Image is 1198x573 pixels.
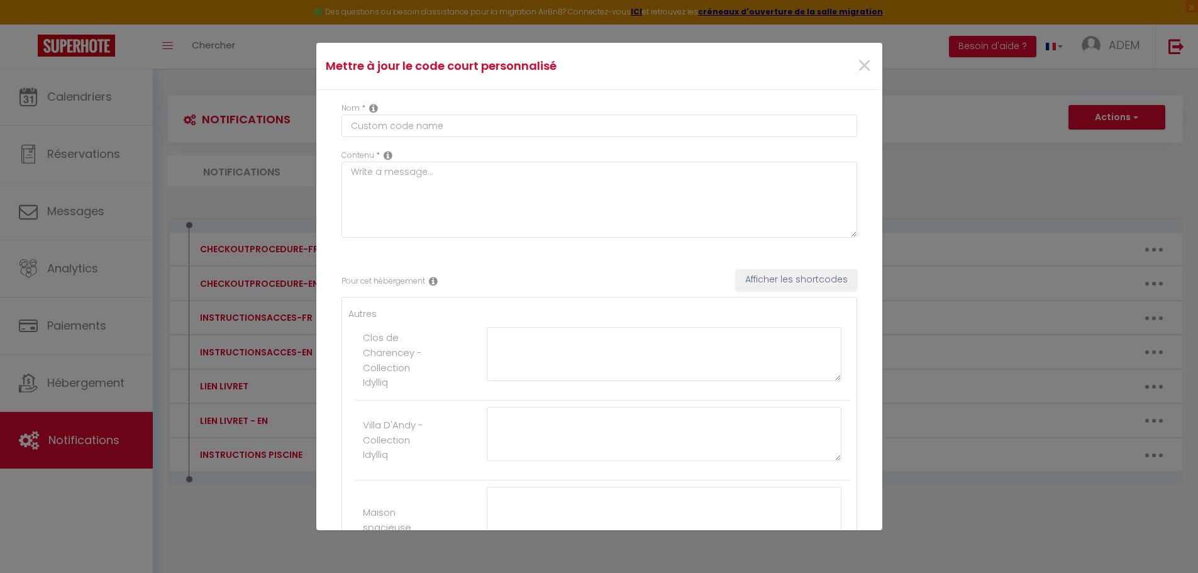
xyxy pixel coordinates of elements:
[857,53,872,80] button: Close
[429,276,438,286] i: Rental
[1145,516,1189,564] iframe: Chat
[341,275,425,287] label: Pour cet hébergement
[326,57,685,75] h4: Mettre à jour le code court personnalisé
[341,103,360,114] label: Nom
[363,505,429,535] label: Maison spacieuse
[736,269,857,291] button: Afficher les shortcodes
[10,5,48,43] button: Ouvrir le widget de chat LiveChat
[369,103,378,113] i: Custom short code name
[341,114,857,137] input: Custom code name
[857,47,872,85] span: ×
[348,307,377,321] label: Autres
[384,150,392,160] i: Replacable content
[363,418,429,462] label: Villa D'Andy - Collection Idylliq
[363,330,429,389] label: Clos de Charencey - Collection Idylliq
[341,150,374,162] label: Contenu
